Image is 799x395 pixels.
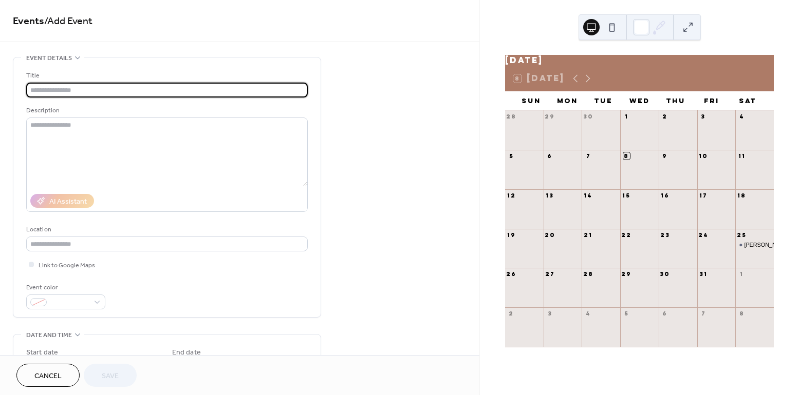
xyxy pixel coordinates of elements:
div: 29 [546,113,553,121]
div: 30 [661,271,668,278]
span: Link to Google Maps [39,260,95,271]
div: 11 [738,152,746,160]
span: Event details [26,53,72,64]
div: 7 [700,310,707,318]
div: Event color [26,282,103,293]
div: 30 [585,113,592,121]
div: 4 [738,113,746,121]
div: 15 [623,192,630,199]
div: 8 [623,152,630,160]
span: / Add Event [44,11,92,31]
div: 2 [661,113,668,121]
div: Start date [26,347,58,358]
div: [PERSON_NAME] [744,241,790,249]
div: 14 [585,192,592,199]
div: 26 [508,271,515,278]
div: 9 [661,152,668,160]
div: 20 [546,231,553,239]
div: 10 [700,152,707,160]
span: Cancel [34,371,62,382]
div: 31 [700,271,707,278]
div: 6 [661,310,668,318]
div: Wed [621,91,657,111]
div: [DATE] [505,55,774,66]
div: 28 [585,271,592,278]
div: 18 [738,192,746,199]
div: Tue [585,91,621,111]
div: Title [26,70,306,81]
div: Sarah McQuaid [735,241,774,249]
div: 16 [661,192,668,199]
div: 3 [546,310,553,318]
div: 6 [546,152,553,160]
div: 19 [508,231,515,239]
div: 2 [508,310,515,318]
div: 5 [623,310,630,318]
div: 28 [508,113,515,121]
div: 17 [700,192,707,199]
div: 13 [546,192,553,199]
div: Sat [730,91,766,111]
div: Fri [694,91,730,111]
div: 24 [700,231,707,239]
div: 21 [585,231,592,239]
button: Cancel [16,364,80,387]
span: Date and time [26,330,72,341]
div: End date [172,347,201,358]
div: Thu [658,91,694,111]
div: 27 [546,271,553,278]
div: 25 [738,231,746,239]
div: 22 [623,231,630,239]
div: Sun [513,91,549,111]
div: 3 [700,113,707,121]
div: 4 [585,310,592,318]
div: 7 [585,152,592,160]
div: Location [26,224,306,235]
div: 1 [623,113,630,121]
div: 5 [508,152,515,160]
div: 29 [623,271,630,278]
a: Events [13,11,44,31]
div: 1 [738,271,746,278]
div: 8 [738,310,746,318]
div: 23 [661,231,668,239]
div: Description [26,105,306,116]
div: 12 [508,192,515,199]
div: Mon [549,91,585,111]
